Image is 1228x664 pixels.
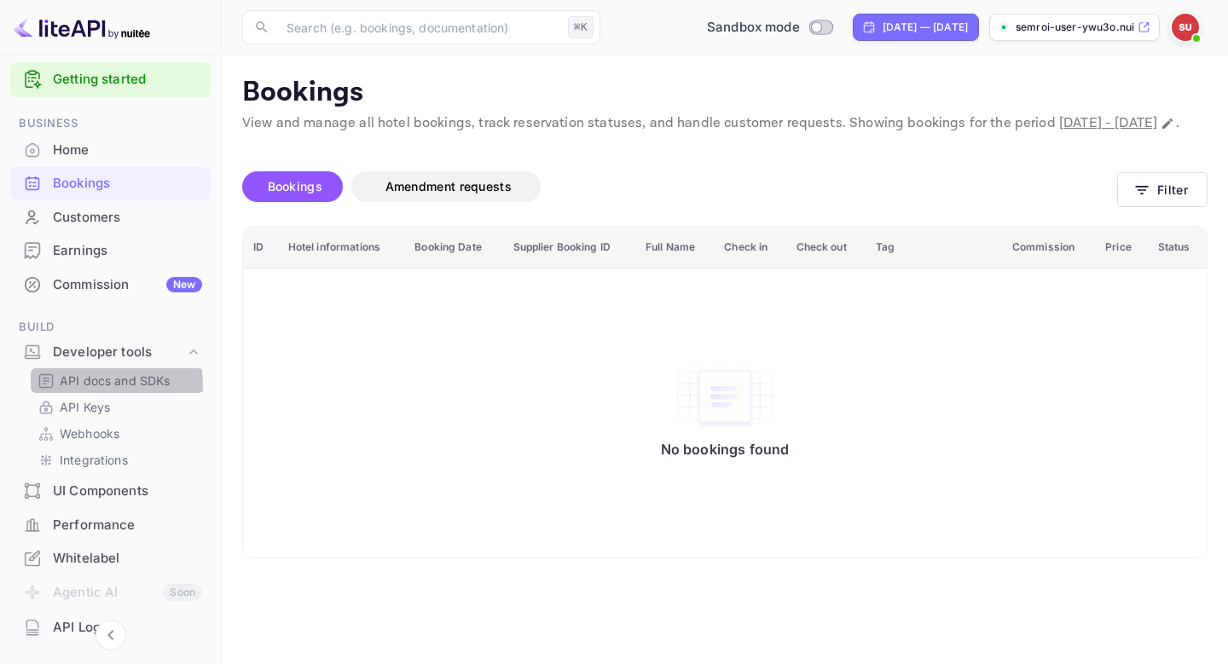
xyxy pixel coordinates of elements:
[10,611,211,643] a: API Logs
[10,167,211,200] div: Bookings
[53,208,202,228] div: Customers
[60,372,171,390] p: API docs and SDKs
[31,395,204,419] div: API Keys
[10,268,211,300] a: CommissionNew
[166,277,202,292] div: New
[53,549,202,569] div: Whitelabel
[866,227,1002,268] th: Tag
[10,62,211,97] div: Getting started
[53,516,202,535] div: Performance
[883,20,968,35] div: [DATE] — [DATE]
[38,451,197,469] a: Integrations
[53,275,202,295] div: Commission
[53,343,185,362] div: Developer tools
[14,14,150,41] img: LiteAPI logo
[10,475,211,508] div: UI Components
[38,398,197,416] a: API Keys
[1172,14,1199,41] img: SEMROI User
[10,318,211,337] span: Build
[1002,227,1095,268] th: Commission
[53,618,202,638] div: API Logs
[674,361,776,432] img: No bookings found
[503,227,636,268] th: Supplier Booking ID
[385,179,512,193] span: Amendment requests
[10,134,211,165] a: Home
[38,372,197,390] a: API docs and SDKs
[53,482,202,501] div: UI Components
[10,338,211,367] div: Developer tools
[1016,20,1134,35] p: semroi-user-ywu3o.nuit...
[10,509,211,540] a: Performance
[1095,227,1147,268] th: Price
[700,18,839,38] div: Switch to Production mode
[10,475,211,506] a: UI Components
[10,234,211,268] div: Earnings
[31,421,204,446] div: Webhooks
[1117,172,1208,207] button: Filter
[1059,114,1157,132] span: [DATE] - [DATE]
[1159,115,1176,132] button: Change date range
[10,201,211,234] div: Customers
[268,179,322,193] span: Bookings
[242,113,1208,134] p: View and manage all hotel bookings, track reservation statuses, and handle customer requests. Sho...
[243,227,1207,558] table: booking table
[10,167,211,199] a: Bookings
[31,447,204,472] div: Integrations
[38,424,197,442] a: Webhooks
[714,227,785,268] th: Check in
[60,451,128,469] p: Integrations
[10,134,211,167] div: Home
[661,441,790,458] p: No bookings found
[10,611,211,644] div: API Logs
[1148,227,1207,268] th: Status
[31,368,204,393] div: API docs and SDKs
[635,227,714,268] th: Full Name
[60,398,110,416] p: API Keys
[53,174,202,193] div: Bookings
[53,241,202,261] div: Earnings
[53,70,202,89] a: Getting started
[242,171,1117,202] div: account-settings tabs
[10,114,211,133] span: Business
[242,76,1208,110] p: Bookings
[10,201,211,233] a: Customers
[404,227,502,268] th: Booking Date
[786,227,866,268] th: Check out
[96,620,126,650] button: Collapse navigation
[10,542,211,575] div: Whitelabel
[60,424,119,442] p: Webhooks
[568,16,594,38] div: ⌘K
[707,18,800,38] span: Sandbox mode
[10,542,211,574] a: Whitelabel
[243,227,278,268] th: ID
[53,141,202,160] div: Home
[10,234,211,266] a: Earnings
[10,509,211,542] div: Performance
[278,227,405,268] th: Hotel informations
[276,10,561,44] input: Search (e.g. bookings, documentation)
[10,268,211,302] div: CommissionNew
